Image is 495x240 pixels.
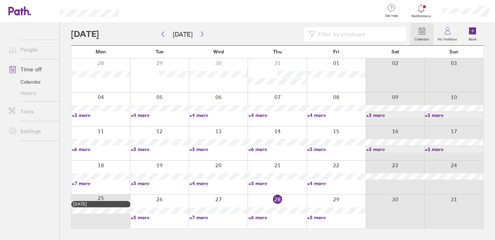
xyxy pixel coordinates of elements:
[167,28,198,40] button: [DATE]
[3,43,59,57] a: People
[391,49,399,54] span: Sat
[315,27,402,41] input: Filter by employee
[410,35,434,41] label: Calendar
[307,214,365,221] a: +5 more
[248,146,307,153] a: +6 more
[72,146,130,153] a: +6 more
[3,87,59,99] a: History
[410,14,433,18] span: Notifications
[131,112,189,118] a: +4 more
[189,180,248,187] a: +4 more
[189,214,248,221] a: +7 more
[189,146,248,153] a: +5 more
[410,4,433,18] a: Notifications
[156,49,164,54] span: Tue
[425,112,483,118] a: +3 more
[434,23,461,45] a: My holidays
[3,62,59,76] a: Time off
[307,112,365,118] a: +4 more
[307,180,365,187] a: +4 more
[425,146,483,153] a: +3 more
[73,202,129,207] div: [DATE]
[464,35,481,41] label: Book
[96,49,106,54] span: Mon
[333,49,339,54] span: Fri
[410,23,434,45] a: Calendar
[72,112,130,118] a: +3 more
[248,180,307,187] a: +5 more
[3,104,59,118] a: Tools
[380,14,403,18] span: Get help
[131,146,189,153] a: +5 more
[131,180,189,187] a: +5 more
[366,146,424,153] a: +3 more
[3,76,59,87] a: Calendar
[3,124,59,138] a: Settings
[72,180,130,187] a: +7 more
[434,35,461,41] label: My holidays
[461,23,484,45] a: Book
[131,214,189,221] a: +5 more
[366,112,424,118] a: +3 more
[248,112,307,118] a: +4 more
[213,49,224,54] span: Wed
[307,146,365,153] a: +5 more
[449,49,458,54] span: Sun
[189,112,248,118] a: +4 more
[273,49,282,54] span: Thu
[248,214,307,221] a: +6 more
